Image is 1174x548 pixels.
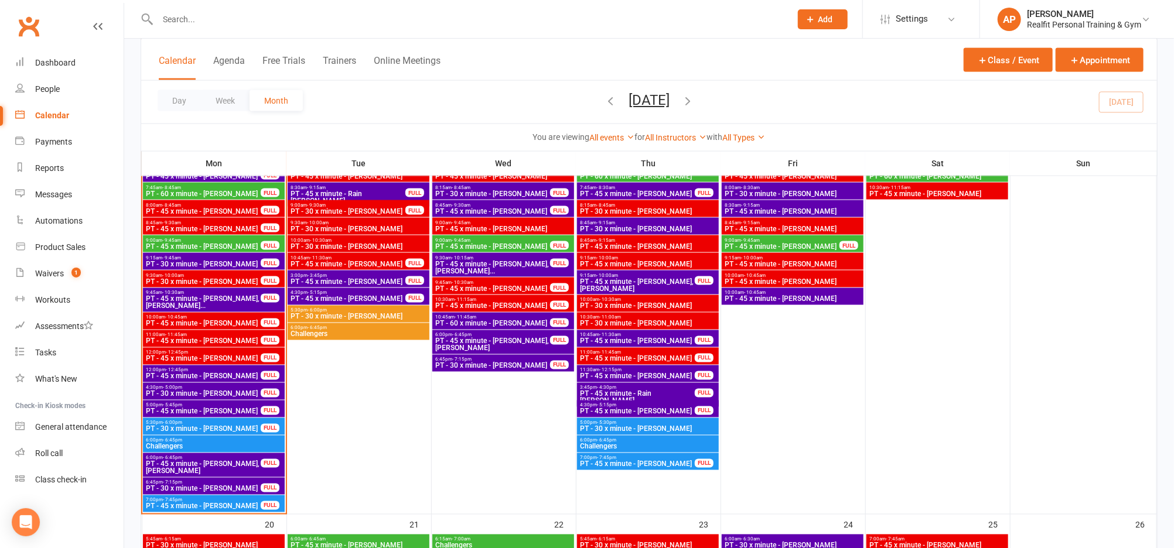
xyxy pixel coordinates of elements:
[162,185,181,190] span: - 8:45am
[695,336,714,345] div: FULL
[262,55,305,80] button: Free Trials
[724,190,861,197] span: PT - 30 x minute - [PERSON_NAME]
[579,238,716,243] span: 8:45am
[163,498,182,503] span: - 7:45pm
[145,208,261,215] span: PT - 45 x minute - [PERSON_NAME]
[261,224,279,232] div: FULL
[435,261,551,275] span: PT - 45 x minute - [PERSON_NAME], [PERSON_NAME]...
[579,355,695,362] span: PT - 45 x minute - [PERSON_NAME]
[290,255,406,261] span: 10:45am
[35,374,77,383] div: What's New
[435,315,551,320] span: 10:45am
[579,261,716,268] span: PT - 45 x minute - [PERSON_NAME]
[261,336,279,345] div: FULL
[310,238,332,243] span: - 10:30am
[307,220,329,225] span: - 10:00am
[579,420,716,426] span: 5:00pm
[145,338,261,345] span: PT - 45 x minute - [PERSON_NAME]
[145,173,261,180] span: PT - 45 x minute - [PERSON_NAME]
[724,208,861,215] span: PT - 45 x minute - [PERSON_NAME]
[452,238,470,243] span: - 9:45am
[15,366,124,392] a: What's New
[435,280,551,285] span: 9:45am
[15,102,124,129] a: Calendar
[741,185,760,190] span: - 8:30am
[695,354,714,362] div: FULL
[452,220,470,225] span: - 9:45am
[455,315,476,320] span: - 11:45am
[145,403,261,408] span: 5:00pm
[579,185,695,190] span: 7:45am
[597,455,616,461] span: - 7:45pm
[145,296,261,310] span: PT - 45 x minute - [PERSON_NAME], [PERSON_NAME]...
[310,255,332,261] span: - 11:30am
[596,220,615,225] span: - 9:15am
[15,76,124,102] a: People
[163,385,182,391] span: - 5:00pm
[724,203,861,208] span: 8:30am
[798,9,848,29] button: Add
[1027,19,1141,30] div: Realfit Personal Training & Gym
[145,255,261,261] span: 9:15am
[579,208,716,215] span: PT - 30 x minute - [PERSON_NAME]
[695,371,714,380] div: FULL
[1010,151,1157,176] th: Sun
[435,303,551,310] span: PT - 45 x minute - [PERSON_NAME]
[839,241,858,250] div: FULL
[579,455,695,461] span: 7:00pm
[550,189,569,197] div: FULL
[261,241,279,250] div: FULL
[579,391,695,405] span: PT - 45 x minute - Rain [PERSON_NAME]
[35,137,72,146] div: Payments
[435,297,551,303] span: 10:30am
[261,484,279,492] div: FULL
[145,243,261,250] span: PT - 45 x minute - [PERSON_NAME]
[550,318,569,327] div: FULL
[590,133,635,142] a: All events
[724,255,861,261] span: 9:15am
[35,58,76,67] div: Dashboard
[308,308,327,313] span: - 6:00pm
[159,55,196,80] button: Calendar
[163,403,182,408] span: - 5:45pm
[695,389,714,398] div: FULL
[12,508,40,536] div: Open Intercom Messenger
[435,362,551,369] span: PT - 30 x minute - [PERSON_NAME]
[405,189,424,197] div: FULL
[579,461,695,468] span: PT - 45 x minute - [PERSON_NAME]
[435,203,551,208] span: 8:45am
[579,173,716,180] span: PT - 60 x minute - [PERSON_NAME]
[145,355,261,362] span: PT - 45 x minute - [PERSON_NAME]
[145,503,261,510] span: PT - 45 x minute - [PERSON_NAME]
[35,163,64,173] div: Reports
[435,320,551,327] span: PT - 60 x minute - [PERSON_NAME]
[452,280,473,285] span: - 10:30am
[724,290,861,296] span: 10:00am
[290,331,427,338] span: Challengers
[869,190,1006,197] span: PT - 45 x minute - [PERSON_NAME]
[162,290,184,296] span: - 10:30am
[290,190,406,204] span: PT - 45 x minute - Rain [PERSON_NAME]
[435,225,572,232] span: PT - 45 x minute - [PERSON_NAME]
[163,420,182,426] span: - 6:00pm
[744,290,766,296] span: - 10:45am
[265,515,286,534] div: 20
[869,185,1006,190] span: 10:30am
[290,308,427,313] span: 5:30pm
[35,448,63,458] div: Roll call
[145,368,261,373] span: 12:00pm
[308,326,327,331] span: - 6:45pm
[435,173,572,180] span: PT - 45 x minute - [PERSON_NAME]
[596,273,618,278] span: - 10:00am
[707,132,723,142] strong: with
[896,6,928,32] span: Settings
[435,243,551,250] span: PT - 45 x minute - [PERSON_NAME]
[435,238,551,243] span: 9:00am
[405,276,424,285] div: FULL
[290,290,406,296] span: 4:30pm
[290,326,427,331] span: 6:00pm
[261,501,279,510] div: FULL
[15,287,124,313] a: Workouts
[145,480,261,485] span: 6:45pm
[165,333,187,338] span: - 11:45am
